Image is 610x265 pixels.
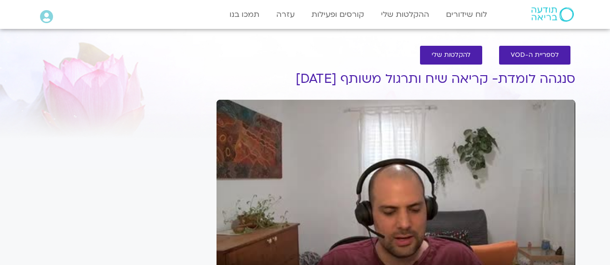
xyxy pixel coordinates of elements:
[376,5,434,24] a: ההקלטות שלי
[432,52,471,59] span: להקלטות שלי
[531,7,574,22] img: תודעה בריאה
[307,5,369,24] a: קורסים ופעילות
[499,46,570,65] a: לספריית ה-VOD
[225,5,264,24] a: תמכו בנו
[441,5,492,24] a: לוח שידורים
[420,46,482,65] a: להקלטות שלי
[271,5,299,24] a: עזרה
[511,52,559,59] span: לספריית ה-VOD
[217,72,575,86] h1: סנגהה לומדת- קריאה שיח ותרגול משותף [DATE]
